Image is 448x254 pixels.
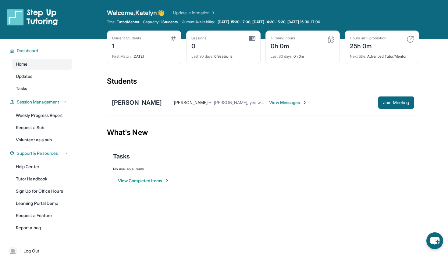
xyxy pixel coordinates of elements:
span: Join Meeting [383,101,409,104]
img: card [407,36,414,43]
a: Update Information [173,10,216,16]
span: Support & Resources [17,150,58,156]
div: 0h 0m [271,41,295,50]
span: [PERSON_NAME] : [174,100,208,105]
span: Welcome, Katelyn 👋 [107,9,165,17]
a: [DATE] 15:30-17:00, [DATE] 14:30-15:30, [DATE] 15:30-17:00 [216,20,322,24]
span: First Match : [112,54,132,59]
span: View Messages [269,100,307,106]
img: card [327,36,335,43]
a: Help Center [12,161,72,172]
button: Session Management [14,99,68,105]
img: Chevron-Right [302,100,307,105]
div: 0 [191,41,207,50]
a: Updates [12,71,72,82]
button: Join Meeting [378,96,414,109]
a: Request a Feature [12,210,72,221]
a: Weekly Progress Report [12,110,72,121]
a: Tasks [12,83,72,94]
div: 0h 0m [271,50,335,59]
a: Tutor Handbook [12,173,72,184]
div: 0 Sessions [191,50,255,59]
span: Title: [107,20,116,24]
span: Next title : [350,54,366,59]
div: 1 [112,41,141,50]
img: logo [7,9,58,26]
div: [PERSON_NAME] [112,98,162,107]
button: chat-button [426,232,443,249]
div: No Available Items [113,167,413,172]
div: What's New [107,119,419,146]
div: Sessions [191,36,207,41]
div: Students [107,76,419,90]
div: Tutoring hours [271,36,295,41]
span: Current Availability: [182,20,215,24]
a: Report a bug [12,222,72,233]
button: Dashboard [14,48,68,54]
img: Chevron Right [210,10,216,16]
div: Current Students [112,36,141,41]
span: Capacity: [143,20,160,24]
span: Last 30 days : [191,54,213,59]
div: [DATE] [112,50,176,59]
span: Hi [PERSON_NAME], yes we're ready [208,100,280,105]
div: 25h 0m [350,41,386,50]
span: Tasks [113,152,130,161]
span: Tasks [16,85,27,92]
span: Updates [16,73,33,79]
span: Session Management [17,99,59,105]
span: Tutor/Mentor [117,20,139,24]
div: Advanced Tutor/Mentor [350,50,414,59]
a: Learning Portal Demo [12,198,72,209]
span: Dashboard [17,48,38,54]
span: Home [16,61,27,67]
span: [DATE] 15:30-17:00, [DATE] 14:30-15:30, [DATE] 15:30-17:00 [218,20,320,24]
a: Home [12,59,72,70]
div: Hours until promotion [350,36,386,41]
button: View Completed Items [118,178,169,184]
span: 1 Students [161,20,178,24]
span: Log Out [23,248,39,254]
span: Last 30 days : [271,54,293,59]
img: card [249,36,255,41]
a: Request a Sub [12,122,72,133]
button: Support & Resources [14,150,68,156]
a: Volunteer as a sub [12,134,72,145]
a: Sign Up for Office Hours [12,186,72,197]
img: card [171,36,176,41]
